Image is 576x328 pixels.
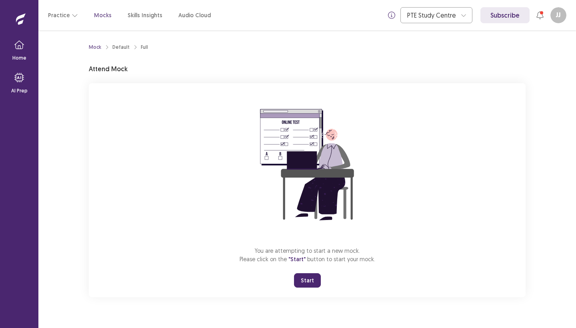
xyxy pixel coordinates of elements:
a: Subscribe [480,7,530,23]
div: PTE Study Centre [407,8,457,23]
span: "Start" [288,256,306,263]
button: Start [294,273,321,288]
p: Attend Mock [89,64,128,74]
a: Mock [89,44,101,51]
p: You are attempting to start a new mock. Please click on the button to start your mock. [240,246,375,264]
div: Default [112,44,130,51]
a: Audio Cloud [178,11,211,20]
p: AI Prep [11,87,28,94]
div: Full [141,44,148,51]
a: Mocks [94,11,112,20]
a: Skills Insights [128,11,162,20]
nav: breadcrumb [89,44,148,51]
button: info [384,8,399,22]
button: Practice [48,8,78,22]
p: Home [12,54,26,62]
img: attend-mock [235,93,379,237]
button: JJ [550,7,566,23]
